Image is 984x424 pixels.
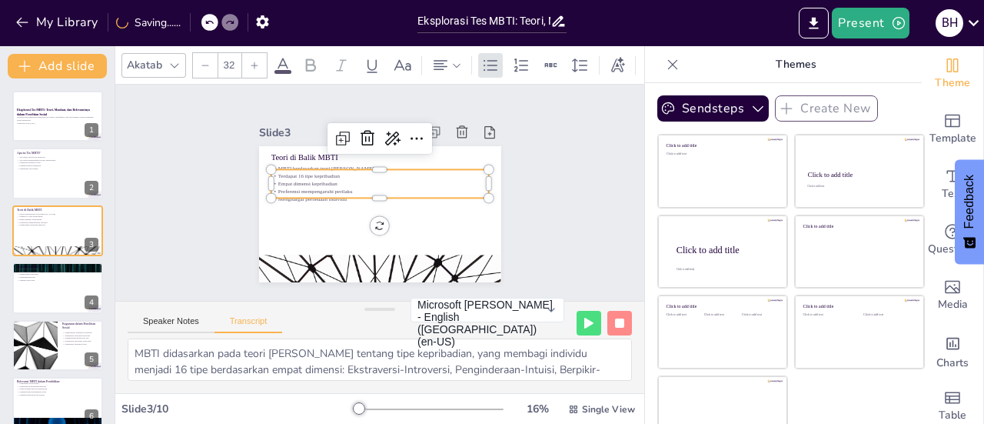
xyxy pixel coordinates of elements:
[17,166,98,169] p: Memahami diri sendiri
[17,122,98,125] p: Generated with [URL]
[411,298,564,322] button: Microsoft [PERSON_NAME] - English ([GEOGRAPHIC_DATA]) (en-US)
[922,102,983,157] div: Add ready made slides
[922,212,983,268] div: Get real-time input from your audience
[704,313,739,317] div: Click to add text
[955,159,984,264] button: Feedback - Show survey
[807,185,909,189] div: Click to add text
[667,304,776,309] div: Click to add title
[582,403,635,416] span: Single View
[85,352,98,366] div: 5
[17,270,98,273] p: Meningkatkan komunikasi
[17,221,98,224] p: Preferensi mempengaruhi perilaku
[667,143,776,149] div: Click to add title
[12,262,103,313] div: 4
[935,75,970,92] span: Theme
[775,95,878,122] button: Create New
[519,402,556,416] div: 16 %
[803,304,913,309] div: Click to add title
[17,215,98,218] p: Terdapat 16 tipe kepribadian
[62,336,98,339] p: Meningkatkan efektivitas tim
[12,148,103,199] div: 2
[936,9,963,37] div: B H
[606,53,629,78] div: Text effects
[17,212,98,215] p: MBTI berdasarkan teori [PERSON_NAME]
[17,155,98,159] p: Tes MBTI adalah alat psikologi
[808,171,910,179] div: Click to add title
[17,379,98,384] p: Relevansi MBTI dalam Pendidikan
[922,157,983,212] div: Add text boxes
[116,15,181,30] div: Saving......
[8,54,107,78] button: Add slide
[17,390,98,393] p: Meningkatkan pemahaman siswa
[742,313,776,317] div: Click to add text
[85,238,98,252] div: 3
[685,46,906,83] p: Themes
[936,8,963,38] button: B H
[17,109,90,116] strong: Eksplorasi Tes MBTI: Teori, Manfaat, dan Relevansinya dalam Penelitian Sosial
[17,273,98,276] p: Membangun kerjasama
[17,276,98,279] p: Pengembangan diri
[62,331,98,334] p: Menganalisis dinamika kelompok
[17,164,98,167] p: Meningkatkan komunikasi
[17,385,98,388] p: Menciptakan lingkungan inklusif
[17,116,98,122] p: Presentasi ini membahas pengertian Tes MBTI, manfaatnya, dan relevansinya dalam penelitian sosial...
[799,8,829,38] button: Export to PowerPoint
[85,123,98,137] div: 1
[803,313,852,317] div: Click to add text
[214,316,283,333] button: Transcript
[17,279,98,282] p: Memilih jalur karir
[128,316,214,333] button: Speaker Notes
[62,339,98,342] p: Merancang intervensi yang tepat
[938,296,968,313] span: Media
[939,407,966,424] span: Table
[942,185,963,202] span: Text
[62,322,98,330] p: Kegunaan dalam Penelitian Sosial
[607,311,632,336] button: Stop
[936,355,969,372] span: Charts
[928,241,978,258] span: Questions
[85,181,98,195] div: 2
[922,46,983,102] div: Change the overall theme
[17,150,98,155] p: Apa itu Tes MBTI?
[922,323,983,379] div: Add charts and graphs
[832,8,909,38] button: Present
[85,295,98,309] div: 4
[292,121,484,236] p: Terdapat 16 tipe kepribadian
[962,175,976,229] span: Feedback
[17,382,98,385] p: Memahami gaya belajar
[17,218,98,221] p: Empat dimensi kepribadian
[128,339,632,381] textarea: MBTI didasarkan pada teori [PERSON_NAME] tentang tipe kepribadian, yang membagi individu menjadi ...
[922,268,983,323] div: Add images, graphics, shapes or video
[17,161,98,164] p: Membantu adaptasi sosial
[863,313,912,317] div: Click to add text
[121,402,356,416] div: Slide 3 / 10
[301,103,495,222] p: Teori di Balik MBTI
[17,208,98,212] p: Teori di Balik MBTI
[929,130,976,147] span: Template
[62,342,98,346] p: Memahami interaksi sosial
[417,10,550,32] input: Insert title
[17,158,98,161] p: Tes MBTI mengidentifikasi tipe kepribadian
[17,224,98,227] p: Menghargai perbedaan individu
[17,265,98,269] p: Manfaat Tes MBTI
[301,74,374,125] div: Slide 3
[288,127,480,242] p: Empat dimensi kepribadian
[124,55,165,75] div: Akatab
[803,223,913,229] div: Click to add title
[657,95,769,122] button: Sendsteps
[284,134,477,249] p: Preferensi mempengaruhi perilaku
[85,409,98,423] div: 6
[12,91,103,142] div: 1
[17,393,98,396] p: Meningkatkan motivasi belajar
[676,268,773,271] div: Click to add body
[62,334,98,337] p: Memahami perbedaan individu
[17,268,98,271] p: Memahami diri sendiri
[12,205,103,256] div: 3
[667,152,776,156] div: Click to add text
[667,313,701,317] div: Click to add text
[12,10,105,35] button: My Library
[12,320,103,371] div: 5
[676,244,775,255] div: Click to add title
[577,311,601,336] button: Resume
[17,388,98,391] p: Menyesuaikan metode pengajaran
